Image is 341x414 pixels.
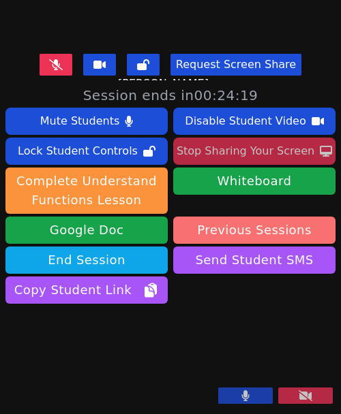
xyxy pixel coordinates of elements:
button: Request Screen Share [170,54,301,76]
div: Mute Students [40,110,119,132]
button: Send Student SMS [173,246,336,274]
span: Copy Student Link [14,281,159,300]
button: Stop Sharing Your Screen [173,138,336,165]
button: Disable Student Video [173,108,336,135]
div: Lock Student Controls [18,140,138,162]
button: Mute Students [5,108,168,135]
a: Previous Sessions [173,217,336,244]
button: Copy Student Link [5,276,168,304]
button: Lock Student Controls [5,138,168,165]
div: Stop Sharing Your Screen [177,140,314,162]
span: Session ends in [83,86,258,105]
button: End Session [5,246,168,274]
span: [PERSON_NAME] [118,76,212,92]
button: Whiteboard [173,168,336,195]
a: Google Doc [5,217,168,244]
button: Complete Understand Functions Lesson [5,168,168,214]
div: Disable Student Video [185,110,306,132]
time: 00:24:19 [194,87,258,103]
